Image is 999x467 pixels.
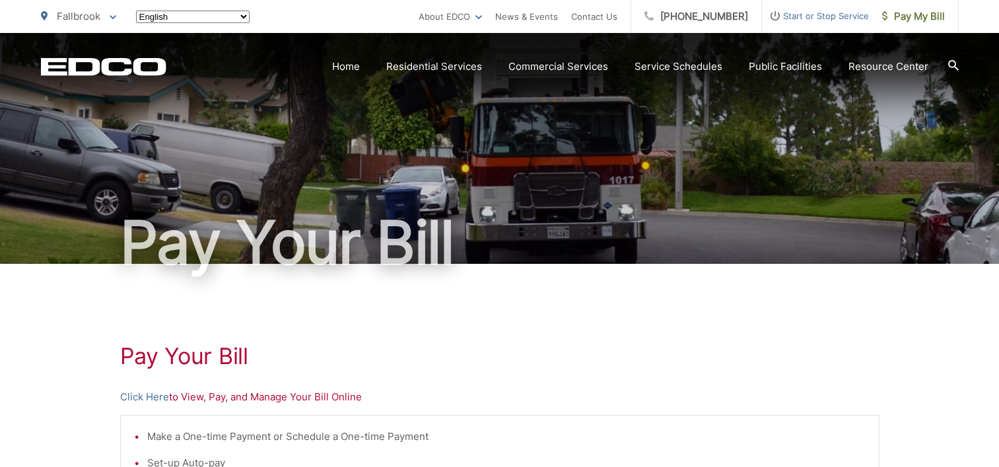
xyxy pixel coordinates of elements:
a: News & Events [495,9,558,24]
h1: Pay Your Bill [41,210,959,276]
a: Click Here [120,389,169,405]
a: Residential Services [386,59,482,75]
li: Make a One-time Payment or Schedule a One-time Payment [147,429,866,445]
a: Public Facilities [749,59,822,75]
p: to View, Pay, and Manage Your Bill Online [120,389,879,405]
a: About EDCO [419,9,482,24]
a: Contact Us [571,9,617,24]
a: EDCD logo. Return to the homepage. [41,57,166,76]
span: Fallbrook [57,10,100,22]
a: Service Schedules [635,59,722,75]
span: Pay My Bill [882,9,945,24]
a: Resource Center [848,59,928,75]
h1: Pay Your Bill [120,343,879,369]
a: Commercial Services [508,59,608,75]
a: Home [332,59,360,75]
select: Select a language [136,11,250,23]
